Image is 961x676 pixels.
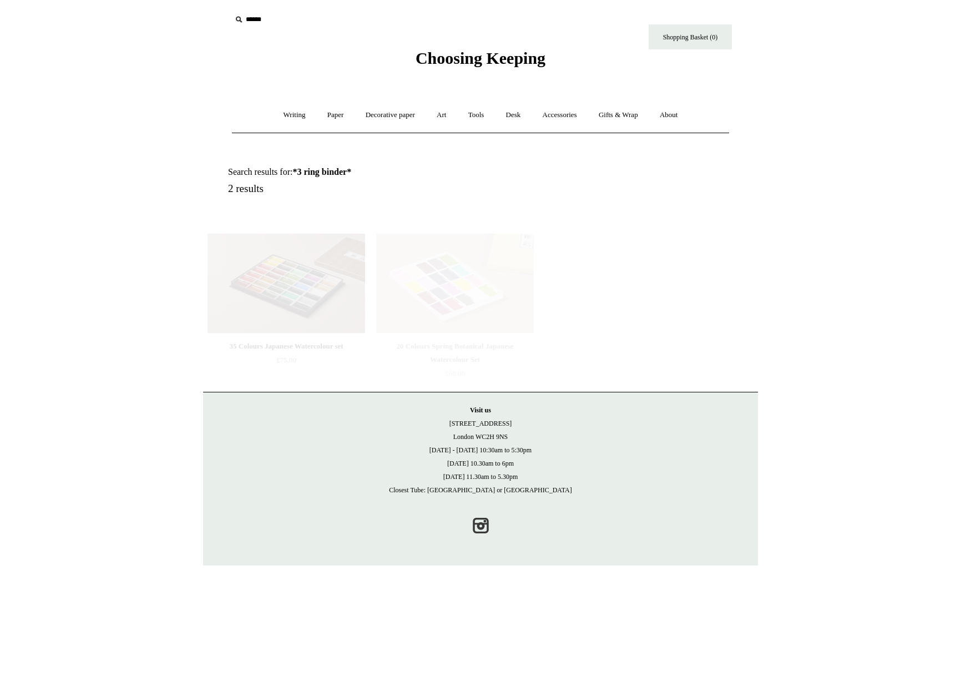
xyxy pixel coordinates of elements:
[427,100,456,130] a: Art
[376,234,534,334] a: 20 Colours Spring Botanical Japanese Watercolour Set 20 Colours Spring Botanical Japanese Waterco...
[276,356,296,364] span: £75.00
[376,234,534,334] img: 20 Colours Spring Botanical Japanese Watercolour Set
[208,340,365,385] a: 35 Colours Japanese Watercolour set £75.00
[445,369,465,377] span: £60.00
[416,49,545,67] span: Choosing Keeping
[649,24,732,49] a: Shopping Basket (0)
[210,340,362,353] div: 35 Colours Japanese Watercolour set
[496,100,531,130] a: Desk
[533,100,587,130] a: Accessories
[228,183,493,195] h5: 2 results
[458,100,494,130] a: Tools
[214,403,747,497] p: [STREET_ADDRESS] London WC2H 9NS [DATE] - [DATE] 10:30am to 5:30pm [DATE] 10.30am to 6pm [DATE] 1...
[379,340,531,366] div: 20 Colours Spring Botanical Japanese Watercolour Set
[208,234,365,334] a: 35 Colours Japanese Watercolour set 35 Colours Japanese Watercolour set
[468,513,493,538] a: Instagram
[274,100,316,130] a: Writing
[650,100,688,130] a: About
[317,100,354,130] a: Paper
[356,100,425,130] a: Decorative paper
[589,100,648,130] a: Gifts & Wrap
[470,406,491,414] strong: Visit us
[292,167,351,176] strong: *3 ring binder*
[376,340,534,385] a: 20 Colours Spring Botanical Japanese Watercolour Set £60.00
[416,58,545,65] a: Choosing Keeping
[208,234,365,334] img: 35 Colours Japanese Watercolour set
[228,167,493,177] h1: Search results for:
